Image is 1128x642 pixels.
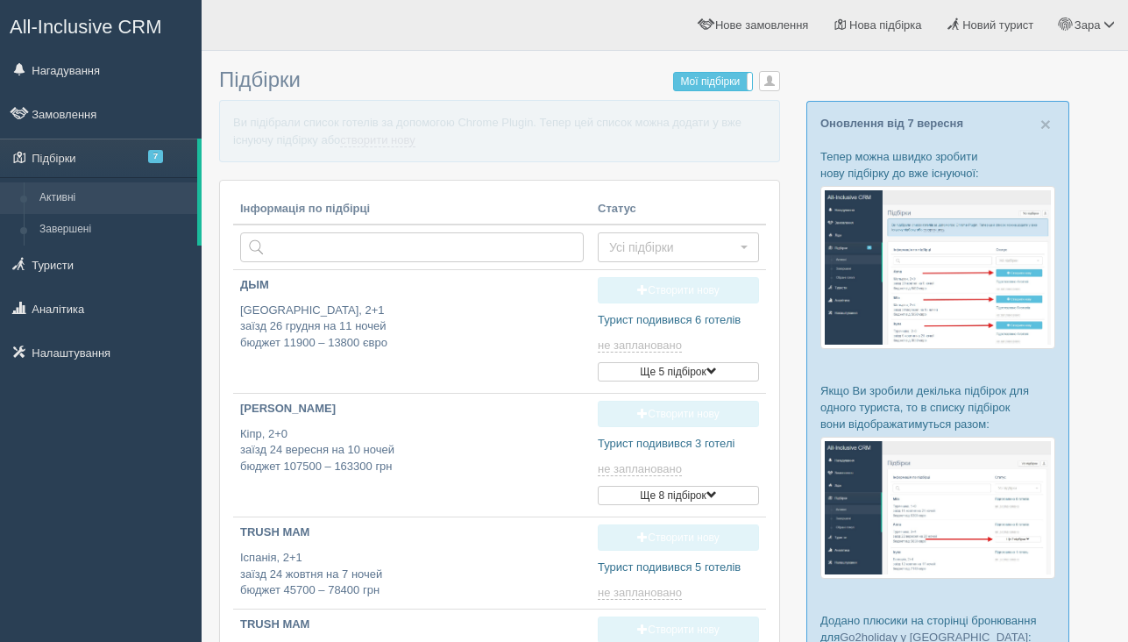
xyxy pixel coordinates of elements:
[240,401,584,417] p: [PERSON_NAME]
[1040,114,1051,134] span: ×
[148,150,163,163] span: 7
[1075,18,1101,32] span: Зара
[598,401,759,427] a: Створити нову
[598,232,759,262] button: Усі підбірки
[674,73,752,90] label: Мої підбірки
[598,339,685,353] a: не заплановано
[233,194,591,225] th: Інформація по підбірці
[820,382,1055,432] p: Якщо Ви зробили декілька підбірок для одного туриста, то в списку підбірок вони відображатимуться...
[820,148,1055,182] p: Тепер можна швидко зробити нову підбірку до вже існуючої:
[1,1,201,49] a: All-Inclusive CRM
[233,270,591,366] a: ДЫМ [GEOGRAPHIC_DATA], 2+1заїзд 26 грудня на 11 ночейбюджет 11900 – 13800 євро
[240,277,584,294] p: ДЫМ
[240,303,584,352] p: [GEOGRAPHIC_DATA], 2+1 заїзд 26 грудня на 11 ночей бюджет 11900 – 13800 євро
[340,133,415,147] a: створити нову
[598,486,759,505] button: Ще 8 підбірок
[598,339,682,353] span: не заплановано
[233,394,591,489] a: [PERSON_NAME] Кіпр, 2+0заїзд 24 вересня на 10 ночейбюджет 107500 – 163300 грн
[715,18,808,32] span: Нове замовлення
[1040,115,1051,133] button: Close
[219,100,780,161] p: Ви підібрали список готелів за допомогою Chrome Plugin. Тепер цей список можна додати у вже існую...
[820,186,1055,348] img: %D0%BF%D1%96%D0%B4%D0%B1%D1%96%D1%80%D0%BA%D0%B0-%D1%82%D1%83%D1%80%D0%B8%D1%81%D1%82%D1%83-%D1%8...
[598,462,682,476] span: не заплановано
[598,312,759,329] p: Турист подивився 6 готелів
[233,517,591,606] a: TRUSH MAM Іспанія, 2+1заїзд 24 жовтня на 7 ночейбюджет 45700 – 78400 грн
[820,117,963,130] a: Оновлення від 7 вересня
[598,560,759,576] p: Турист подивився 5 готелів
[849,18,922,32] span: Нова підбірка
[240,426,584,475] p: Кіпр, 2+0 заїзд 24 вересня на 10 ночей бюджет 107500 – 163300 грн
[240,550,584,599] p: Іспанія, 2+1 заїзд 24 жовтня на 7 ночей бюджет 45700 – 78400 грн
[962,18,1033,32] span: Новий турист
[240,232,584,262] input: Пошук за країною або туристом
[598,524,759,551] a: Створити нову
[598,462,685,476] a: не заплановано
[240,524,584,541] p: TRUSH MAM
[591,194,766,225] th: Статус
[219,68,301,91] span: Підбірки
[32,182,197,214] a: Активні
[240,617,584,633] p: TRUSH MAM
[598,586,685,600] a: не заплановано
[598,586,682,600] span: не заплановано
[598,277,759,303] a: Створити нову
[820,437,1055,578] img: %D0%BF%D1%96%D0%B4%D0%B1%D1%96%D1%80%D0%BA%D0%B8-%D0%B3%D1%80%D1%83%D0%BF%D0%B0-%D1%81%D1%80%D0%B...
[609,239,736,256] span: Усі підбірки
[32,214,197,246] a: Завершені
[598,362,759,382] button: Ще 5 підбірок
[10,16,162,38] span: All-Inclusive CRM
[598,436,759,453] p: Турист подивився 3 готелі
